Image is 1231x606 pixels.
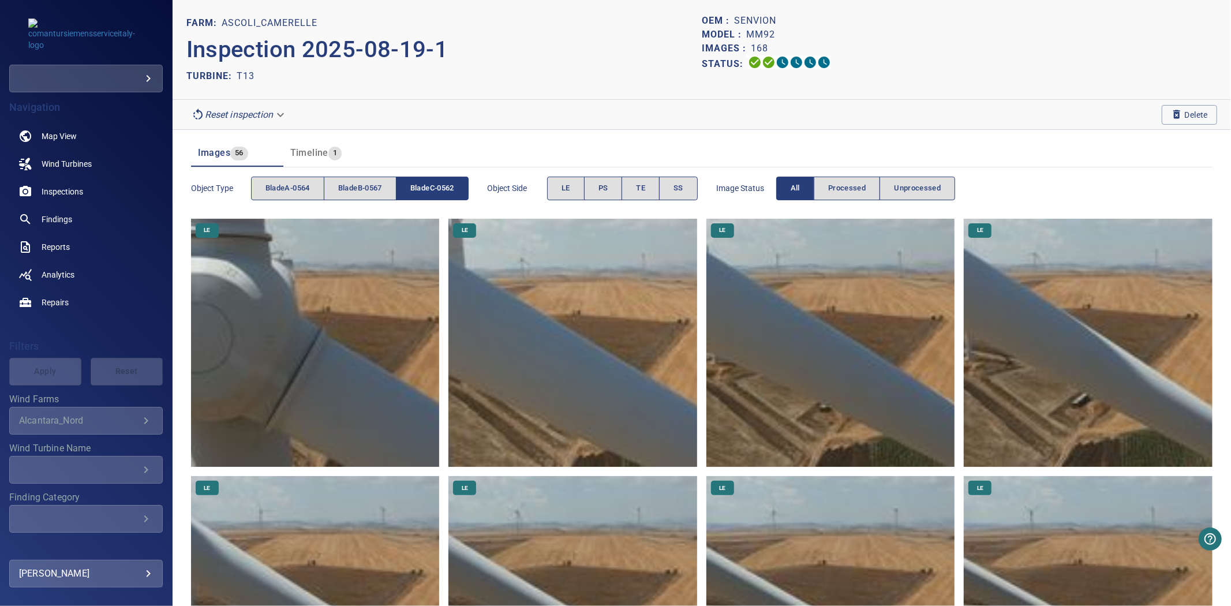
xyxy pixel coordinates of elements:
label: Wind Farms [9,395,163,404]
button: LE [547,177,585,200]
div: objectType [251,177,469,200]
p: OEM : [702,14,734,28]
p: FARM: [186,16,222,30]
span: Object Side [487,182,547,194]
span: LE [712,484,732,492]
div: Wind Turbine Name [9,456,163,484]
p: Status: [702,55,748,72]
a: map noActive [9,122,163,150]
a: analytics noActive [9,261,163,289]
button: TE [622,177,660,200]
span: 56 [230,147,248,160]
svg: Uploading 100% [748,55,762,69]
span: bladeA-0564 [265,182,310,195]
p: MM92 [746,28,775,42]
button: bladeB-0567 [324,177,396,200]
span: Processed [828,182,866,195]
span: Findings [42,214,72,225]
svg: Selecting 0% [776,55,790,69]
span: bladeC-0562 [410,182,454,195]
h4: Filters [9,341,163,352]
em: Reset inspection [205,109,273,120]
span: LE [970,484,990,492]
div: imageStatus [776,177,956,200]
span: Repairs [42,297,69,308]
span: bladeB-0567 [338,182,382,195]
svg: ML Processing 0% [790,55,803,69]
span: All [791,182,800,195]
p: Ascoli_Camerelle [222,16,317,30]
span: LE [970,226,990,234]
span: Images [198,147,230,158]
button: bladeC-0562 [396,177,469,200]
span: Object type [191,182,251,194]
a: windturbines noActive [9,150,163,178]
span: Map View [42,130,77,142]
span: LE [197,484,217,492]
button: All [776,177,814,200]
span: LE [562,182,570,195]
button: PS [584,177,623,200]
span: Unprocessed [894,182,941,195]
button: Delete [1162,105,1217,125]
span: SS [674,182,683,195]
span: PS [598,182,608,195]
p: Senvion [734,14,776,28]
label: Finding Category [9,493,163,502]
p: T13 [237,69,255,83]
p: Images : [702,42,751,55]
span: Image Status [716,182,776,194]
a: repairs noActive [9,289,163,316]
div: [PERSON_NAME] [19,564,153,583]
span: TE [636,182,645,195]
span: LE [712,226,732,234]
svg: Classification 0% [817,55,831,69]
span: Wind Turbines [42,158,92,170]
span: Delete [1171,109,1208,121]
div: Finding Category [9,505,163,533]
p: TURBINE: [186,69,237,83]
div: Reset inspection [186,104,291,125]
span: LE [455,226,475,234]
div: Alcantara_Nord [19,415,139,426]
span: LE [455,484,475,492]
svg: Data Formatted 100% [762,55,776,69]
span: 1 [328,147,342,160]
a: reports noActive [9,233,163,261]
button: bladeA-0564 [251,177,324,200]
div: objectSide [547,177,698,200]
div: Wind Farms [9,407,163,435]
button: SS [659,177,698,200]
p: 168 [751,42,768,55]
span: Analytics [42,269,74,280]
p: Inspection 2025-08-19-1 [186,32,702,67]
h4: Navigation [9,102,163,113]
span: LE [197,226,217,234]
p: Model : [702,28,746,42]
svg: Matching 0% [803,55,817,69]
span: Timeline [290,147,328,158]
span: Inspections [42,186,83,197]
img: comantursiemensserviceitaly-logo [28,18,144,51]
button: Unprocessed [880,177,955,200]
a: inspections noActive [9,178,163,205]
button: Processed [814,177,880,200]
a: findings noActive [9,205,163,233]
span: Reports [42,241,70,253]
label: Wind Turbine Name [9,444,163,453]
div: comantursiemensserviceitaly [9,65,163,92]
